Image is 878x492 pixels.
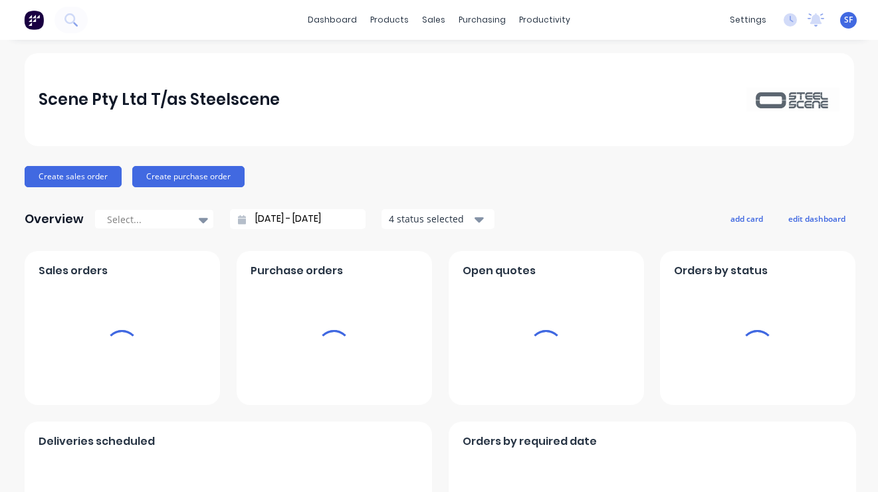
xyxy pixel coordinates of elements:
span: Deliveries scheduled [39,434,155,450]
div: Scene Pty Ltd T/as Steelscene [39,86,280,113]
span: Purchase orders [251,263,343,279]
span: SF [844,14,853,26]
a: dashboard [301,10,364,30]
span: Orders by status [674,263,768,279]
span: Orders by required date [463,434,597,450]
div: settings [723,10,773,30]
button: Create purchase order [132,166,245,187]
img: Factory [24,10,44,30]
img: Scene Pty Ltd T/as Steelscene [746,88,839,111]
div: products [364,10,415,30]
button: 4 status selected [382,209,494,229]
div: productivity [512,10,577,30]
span: Sales orders [39,263,108,279]
div: Overview [25,206,84,232]
div: purchasing [452,10,512,30]
button: Create sales order [25,166,122,187]
span: Open quotes [463,263,536,279]
div: sales [415,10,452,30]
button: add card [722,210,772,227]
button: edit dashboard [780,210,854,227]
div: 4 status selected [389,212,473,226]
